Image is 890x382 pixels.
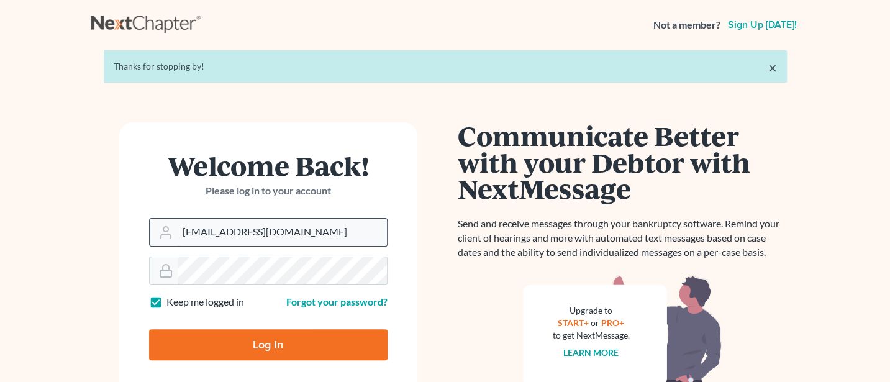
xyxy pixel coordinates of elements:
[114,60,777,73] div: Thanks for stopping by!
[178,219,387,246] input: Email Address
[458,122,787,202] h1: Communicate Better with your Debtor with NextMessage
[725,20,799,30] a: Sign up [DATE]!
[286,296,388,307] a: Forgot your password?
[653,18,720,32] strong: Not a member?
[601,317,624,328] a: PRO+
[563,347,619,358] a: Learn more
[558,317,589,328] a: START+
[553,304,630,317] div: Upgrade to
[149,329,388,360] input: Log In
[149,152,388,179] h1: Welcome Back!
[591,317,599,328] span: or
[768,60,777,75] a: ×
[458,217,787,260] p: Send and receive messages through your bankruptcy software. Remind your client of hearings and mo...
[553,329,630,342] div: to get NextMessage.
[166,295,244,309] label: Keep me logged in
[149,184,388,198] p: Please log in to your account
